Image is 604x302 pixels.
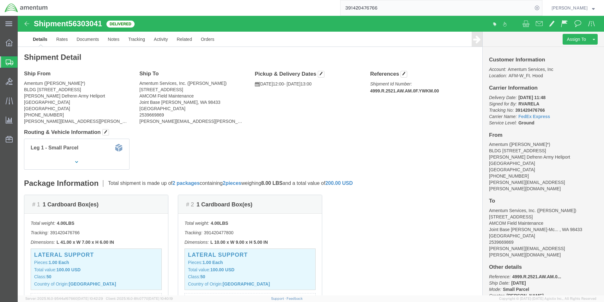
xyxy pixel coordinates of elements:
span: [DATE] 10:40:19 [148,297,173,300]
a: Feedback [287,297,303,300]
a: Support [271,297,287,300]
input: Search for shipment number, reference number [341,0,533,16]
span: Client: 2025.16.0-8fc0770 [106,297,173,300]
span: Server: 2025.16.0-9544af67660 [25,297,103,300]
span: Regina Escobar [552,4,588,11]
img: logo [4,3,48,13]
iframe: FS Legacy Container [18,16,604,295]
span: Copyright © [DATE]-[DATE] Agistix Inc., All Rights Reserved [499,296,596,301]
span: [DATE] 10:42:29 [77,297,103,300]
button: [PERSON_NAME] [551,4,595,12]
